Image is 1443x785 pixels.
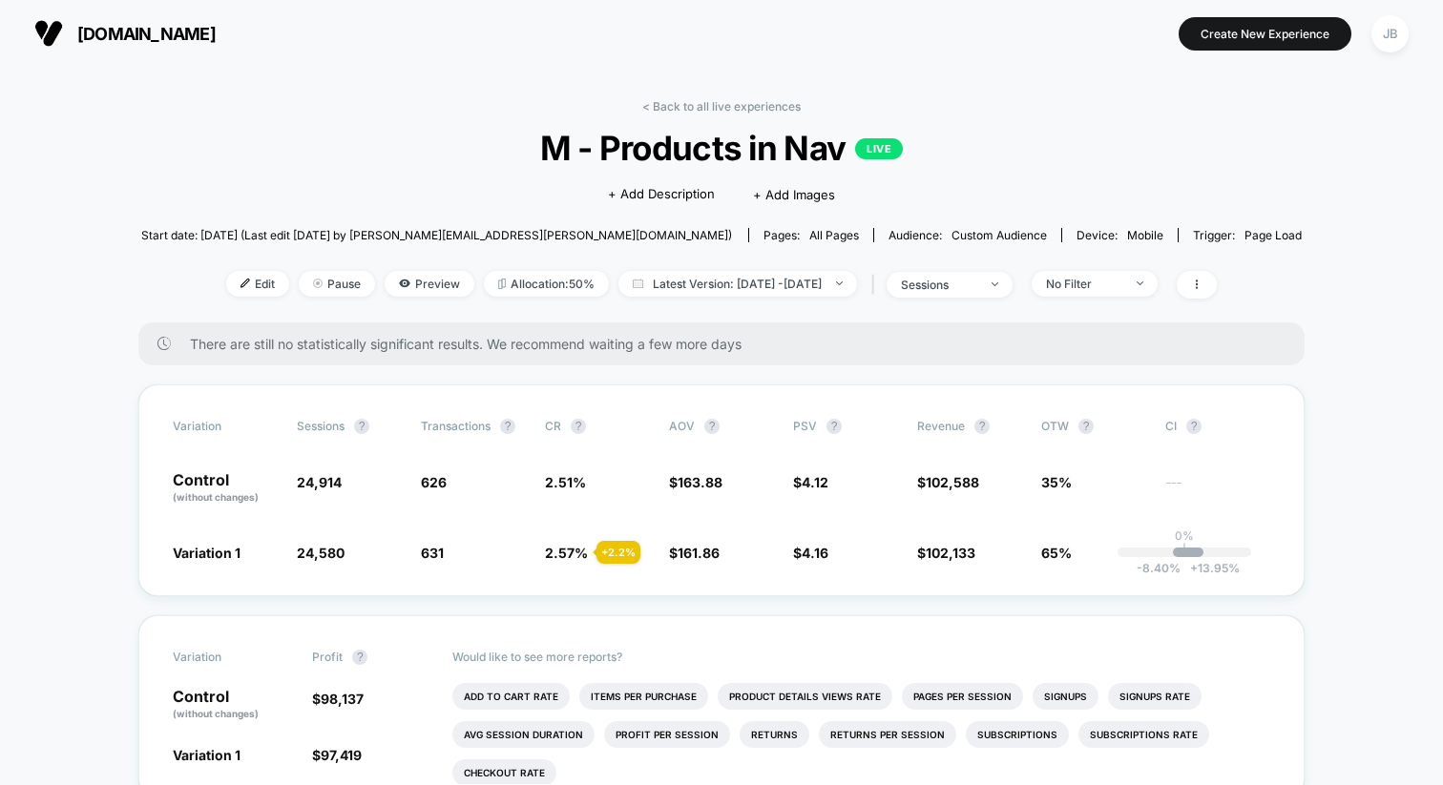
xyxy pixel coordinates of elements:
span: 24,580 [297,545,345,561]
li: Profit Per Session [604,721,730,748]
div: Trigger: [1193,228,1302,242]
button: Create New Experience [1179,17,1351,51]
span: mobile [1127,228,1163,242]
li: Signups [1033,683,1098,710]
li: Avg Session Duration [452,721,595,748]
span: OTW [1041,419,1146,434]
span: (without changes) [173,708,259,719]
li: Returns [740,721,809,748]
span: Page Load [1244,228,1302,242]
span: 2.51 % [545,474,586,490]
span: Variation [173,650,278,665]
li: Items Per Purchase [579,683,708,710]
span: 4.16 [802,545,828,561]
div: Audience: [889,228,1047,242]
button: [DOMAIN_NAME] [29,18,221,49]
button: ? [500,419,515,434]
span: CR [545,419,561,433]
span: $ [669,474,722,490]
span: | [867,271,887,299]
img: rebalance [498,279,506,289]
button: ? [826,419,842,434]
img: calendar [633,279,643,288]
span: Variation 1 [173,747,240,763]
li: Product Details Views Rate [718,683,892,710]
span: -8.40 % [1137,561,1181,575]
span: $ [312,747,362,763]
span: (without changes) [173,491,259,503]
span: $ [793,474,828,490]
span: M - Products in Nav [199,128,1244,168]
span: 98,137 [321,691,364,707]
div: JB [1371,15,1409,52]
span: Pause [299,271,375,297]
span: $ [917,474,979,490]
p: Control [173,689,293,721]
p: Would like to see more reports? [452,650,1271,664]
span: all pages [809,228,859,242]
li: Subscriptions [966,721,1069,748]
span: Custom Audience [952,228,1047,242]
div: sessions [901,278,977,292]
span: Transactions [421,419,491,433]
p: 0% [1175,528,1194,543]
img: end [313,279,323,288]
button: ? [704,419,720,434]
span: $ [793,545,828,561]
p: LIVE [855,138,903,159]
span: 163.88 [678,474,722,490]
p: | [1182,543,1186,557]
span: $ [312,691,364,707]
span: Edit [226,271,289,297]
div: + 2.2 % [596,541,640,564]
button: ? [974,419,990,434]
span: 102,588 [926,474,979,490]
span: $ [669,545,720,561]
li: Signups Rate [1108,683,1202,710]
button: JB [1366,14,1414,53]
a: < Back to all live experiences [642,99,801,114]
img: end [836,281,843,285]
span: [DOMAIN_NAME] [77,24,216,44]
span: Start date: [DATE] (Last edit [DATE] by [PERSON_NAME][EMAIL_ADDRESS][PERSON_NAME][DOMAIN_NAME]) [141,228,732,242]
span: $ [917,545,975,561]
span: Latest Version: [DATE] - [DATE] [618,271,857,297]
li: Add To Cart Rate [452,683,570,710]
span: 35% [1041,474,1072,490]
span: Revenue [917,419,965,433]
div: No Filter [1046,277,1122,291]
button: ? [354,419,369,434]
span: CI [1165,419,1270,434]
li: Returns Per Session [819,721,956,748]
span: 631 [421,545,444,561]
span: 13.95 % [1181,561,1240,575]
span: 161.86 [678,545,720,561]
img: Visually logo [34,19,63,48]
span: 626 [421,474,447,490]
span: Variation 1 [173,545,240,561]
img: end [1137,281,1143,285]
span: Sessions [297,419,345,433]
span: Variation [173,419,278,434]
p: Control [173,472,278,505]
span: PSV [793,419,817,433]
span: AOV [669,419,695,433]
span: Device: [1061,228,1178,242]
span: 97,419 [321,747,362,763]
span: --- [1165,477,1270,505]
button: ? [352,650,367,665]
span: 102,133 [926,545,975,561]
span: Allocation: 50% [484,271,609,297]
span: 24,914 [297,474,342,490]
div: Pages: [763,228,859,242]
span: 4.12 [802,474,828,490]
button: ? [571,419,586,434]
img: end [992,282,998,286]
span: + Add Description [608,185,715,204]
span: Profit [312,650,343,664]
button: ? [1186,419,1202,434]
span: Preview [385,271,474,297]
button: ? [1078,419,1094,434]
span: + [1190,561,1198,575]
span: 2.57 % [545,545,588,561]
